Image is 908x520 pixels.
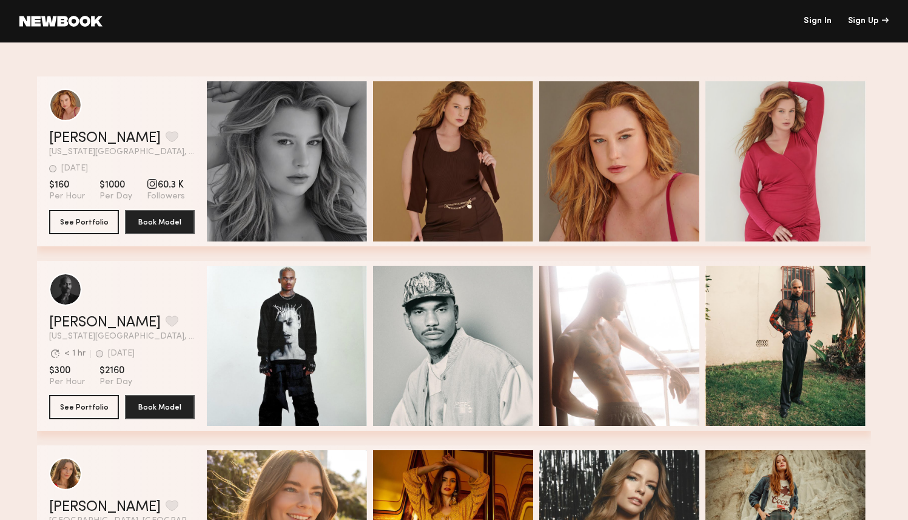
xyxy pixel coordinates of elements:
span: [US_STATE][GEOGRAPHIC_DATA], [GEOGRAPHIC_DATA] [49,148,195,157]
a: Sign In [804,17,832,25]
span: Followers [147,191,185,202]
button: Book Model [125,395,195,419]
a: [PERSON_NAME] [49,316,161,330]
span: $1000 [99,179,132,191]
span: $2160 [99,365,132,377]
div: [DATE] [108,349,135,358]
div: < 1 hr [64,349,86,358]
button: See Portfolio [49,210,119,234]
span: Per Hour [49,191,85,202]
span: 60.3 K [147,179,185,191]
span: Per Hour [49,377,85,388]
div: [DATE] [61,164,88,173]
button: See Portfolio [49,395,119,419]
div: Sign Up [848,17,889,25]
button: Book Model [125,210,195,234]
span: $300 [49,365,85,377]
span: [US_STATE][GEOGRAPHIC_DATA], [GEOGRAPHIC_DATA] [49,333,195,341]
span: Per Day [99,191,132,202]
span: Per Day [99,377,132,388]
a: [PERSON_NAME] [49,500,161,515]
a: [PERSON_NAME] [49,131,161,146]
span: $160 [49,179,85,191]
